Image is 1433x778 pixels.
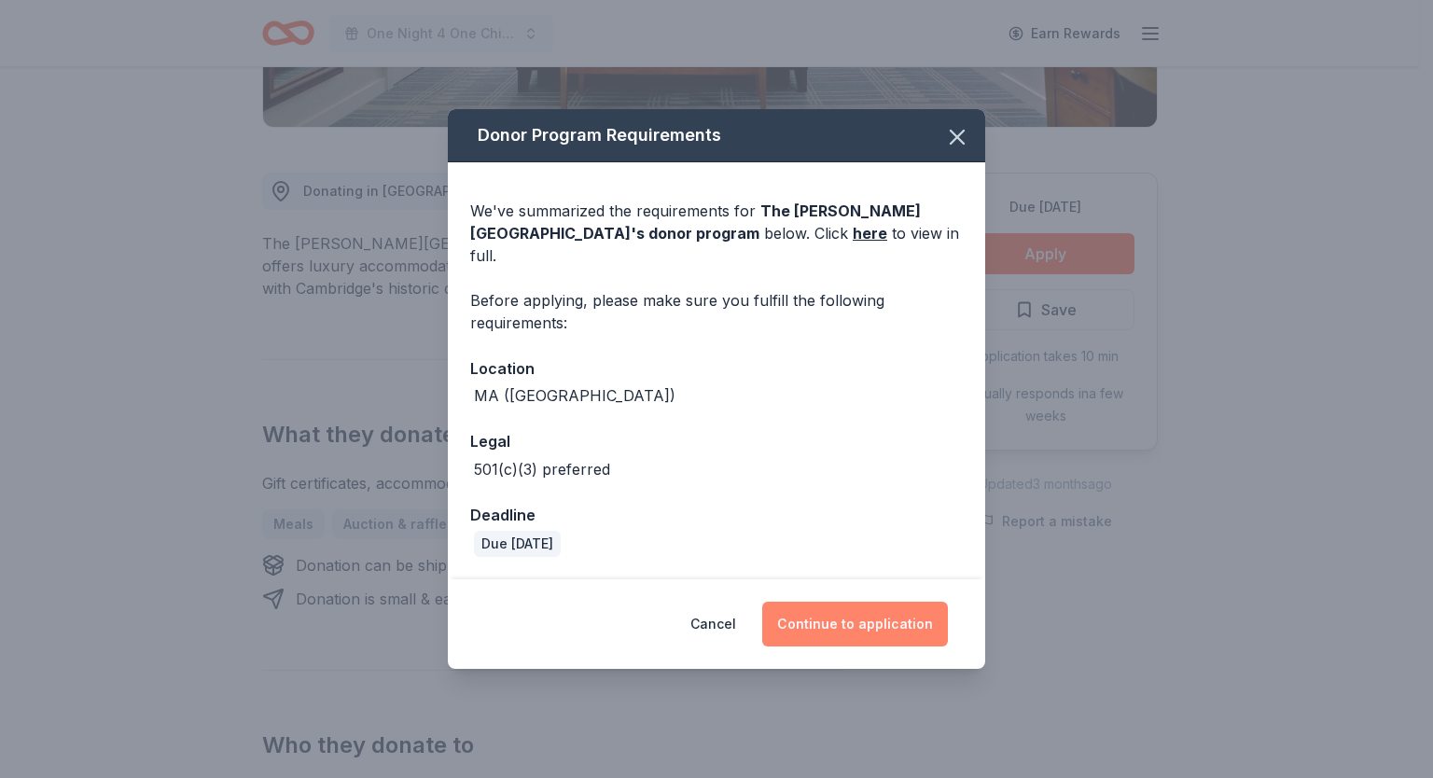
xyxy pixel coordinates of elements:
div: Legal [470,429,963,453]
div: Before applying, please make sure you fulfill the following requirements: [470,289,963,334]
div: Due [DATE] [474,531,561,557]
button: Continue to application [762,602,948,646]
div: Donor Program Requirements [448,109,985,162]
button: Cancel [690,602,736,646]
a: here [853,222,887,244]
div: Deadline [470,503,963,527]
div: Location [470,356,963,381]
div: 501(c)(3) preferred [474,458,610,480]
div: We've summarized the requirements for below. Click to view in full. [470,200,963,267]
div: MA ([GEOGRAPHIC_DATA]) [474,384,675,407]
